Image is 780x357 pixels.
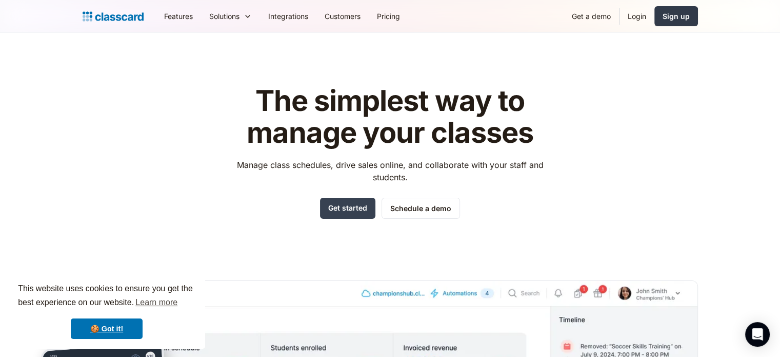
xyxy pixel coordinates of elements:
[382,198,460,219] a: Schedule a demo
[18,283,195,310] span: This website uses cookies to ensure you get the best experience on our website.
[227,159,553,183] p: Manage class schedules, drive sales online, and collaborate with your staff and students.
[83,9,144,24] a: home
[316,5,369,28] a: Customers
[320,198,375,219] a: Get started
[156,5,201,28] a: Features
[201,5,260,28] div: Solutions
[619,5,654,28] a: Login
[654,6,698,26] a: Sign up
[745,322,770,347] div: Open Intercom Messenger
[8,273,205,349] div: cookieconsent
[134,295,179,310] a: learn more about cookies
[71,318,143,339] a: dismiss cookie message
[564,5,619,28] a: Get a demo
[663,11,690,22] div: Sign up
[209,11,239,22] div: Solutions
[227,85,553,148] h1: The simplest way to manage your classes
[260,5,316,28] a: Integrations
[369,5,408,28] a: Pricing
